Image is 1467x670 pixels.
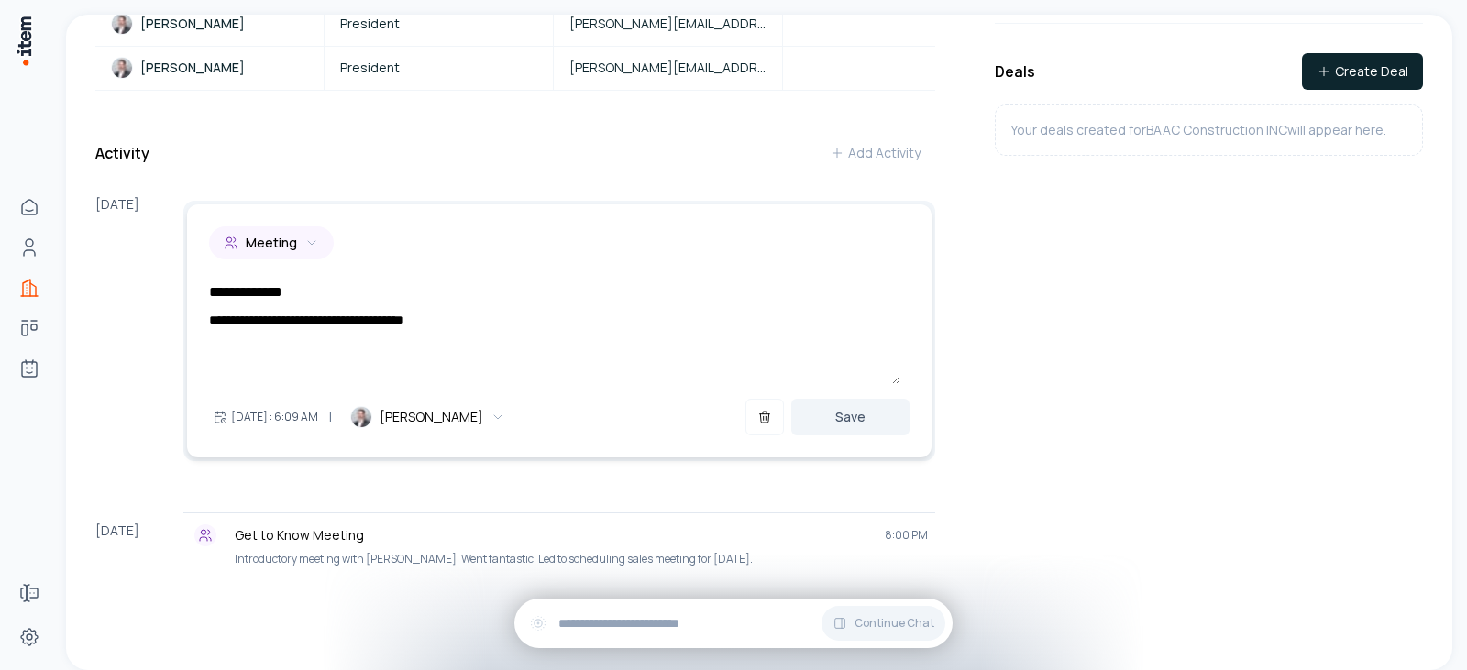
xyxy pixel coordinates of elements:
[11,575,48,611] a: Forms
[235,526,870,544] p: Get to Know Meeting
[95,186,183,476] div: [DATE]
[569,59,767,77] span: [PERSON_NAME][EMAIL_ADDRESS][DOMAIN_NAME]
[555,15,781,33] a: [PERSON_NAME][EMAIL_ADDRESS][DOMAIN_NAME]
[246,234,297,252] span: Meeting
[235,550,928,568] p: Introductory meeting with [PERSON_NAME]. Went fantastic. Led to scheduling sales meeting for [DATE].
[791,399,910,435] button: Save
[11,229,48,266] a: People
[350,406,372,428] img: Gareth Jones
[1302,53,1423,90] button: Create Deal
[11,269,48,306] a: Companies
[995,60,1035,82] h3: Deals
[569,15,767,33] span: [PERSON_NAME][EMAIL_ADDRESS][DOMAIN_NAME]
[325,15,552,33] a: President
[209,399,322,435] button: [DATE] : 6:09 AM
[815,135,935,171] button: Add Activity
[140,59,245,77] p: [PERSON_NAME]
[140,15,245,33] p: [PERSON_NAME]
[11,310,48,346] a: Deals
[95,142,149,164] h3: Activity
[111,57,133,79] img: Gareth Jones
[380,408,483,426] span: [PERSON_NAME]
[339,399,516,435] button: Gareth Jones[PERSON_NAME]
[96,57,323,79] a: Gareth Jones[PERSON_NAME]
[340,15,400,33] span: President
[855,616,934,631] span: Continue Chat
[209,226,334,259] button: Meeting
[514,599,953,648] div: Continue Chat
[325,59,552,77] a: President
[340,59,400,77] span: President
[329,407,332,427] p: |
[555,59,781,77] a: [PERSON_NAME][EMAIL_ADDRESS][DOMAIN_NAME]
[822,606,945,641] button: Continue Chat
[11,350,48,387] a: Agents
[11,189,48,225] a: Home
[11,619,48,655] a: Settings
[885,528,928,543] span: 8:00 PM
[111,13,133,35] img: Gareth Jones
[15,15,33,67] img: Item Brain Logo
[96,13,323,35] a: Gareth Jones[PERSON_NAME]
[95,512,183,576] div: [DATE]
[1010,120,1386,140] p: Your deals created for BAAC Construction INC will appear here.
